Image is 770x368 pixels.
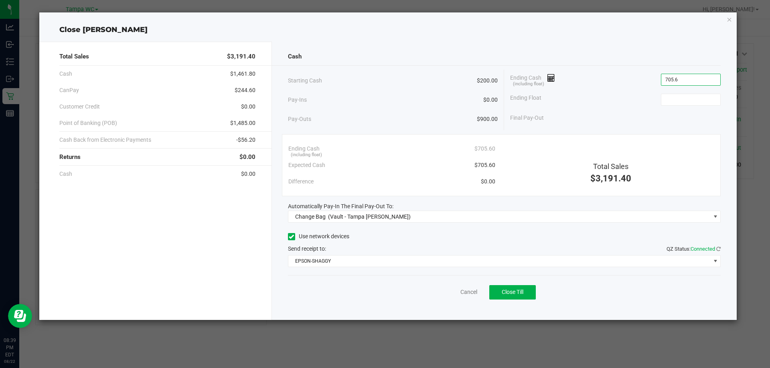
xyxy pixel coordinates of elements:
[513,81,544,88] span: (including float)
[477,115,498,123] span: $900.00
[59,103,100,111] span: Customer Credit
[590,173,631,183] span: $3,191.40
[288,145,320,153] span: Ending Cash
[291,152,322,159] span: (including float)
[59,52,89,61] span: Total Sales
[227,52,255,61] span: $3,191.40
[510,94,541,106] span: Ending Float
[477,76,498,85] span: $200.00
[489,285,536,300] button: Close Till
[474,145,495,153] span: $705.60
[288,232,349,241] label: Use network devices
[483,96,498,104] span: $0.00
[288,245,326,252] span: Send receipt to:
[59,170,72,178] span: Cash
[239,153,255,162] span: $0.00
[288,177,314,186] span: Difference
[288,96,307,104] span: Pay-Ins
[230,119,255,127] span: $1,485.00
[481,177,495,186] span: $0.00
[59,86,79,95] span: CanPay
[288,76,322,85] span: Starting Cash
[593,162,628,171] span: Total Sales
[288,161,325,169] span: Expected Cash
[236,136,255,144] span: -$56.20
[288,203,393,209] span: Automatically Pay-In The Final Pay-Out To:
[59,119,117,127] span: Point of Banking (POB)
[288,52,302,61] span: Cash
[510,74,555,86] span: Ending Cash
[59,136,151,144] span: Cash Back from Electronic Payments
[295,213,326,220] span: Change Bag
[502,289,523,295] span: Close Till
[667,246,721,252] span: QZ Status:
[241,103,255,111] span: $0.00
[235,86,255,95] span: $244.60
[59,70,72,78] span: Cash
[59,149,255,166] div: Returns
[328,213,411,220] span: (Vault - Tampa [PERSON_NAME])
[691,246,715,252] span: Connected
[474,161,495,169] span: $705.60
[241,170,255,178] span: $0.00
[460,288,477,296] a: Cancel
[230,70,255,78] span: $1,461.80
[510,114,544,122] span: Final Pay-Out
[288,115,311,123] span: Pay-Outs
[39,24,737,35] div: Close [PERSON_NAME]
[8,304,32,328] iframe: Resource center
[288,255,711,267] span: EPSON-SHAGGY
